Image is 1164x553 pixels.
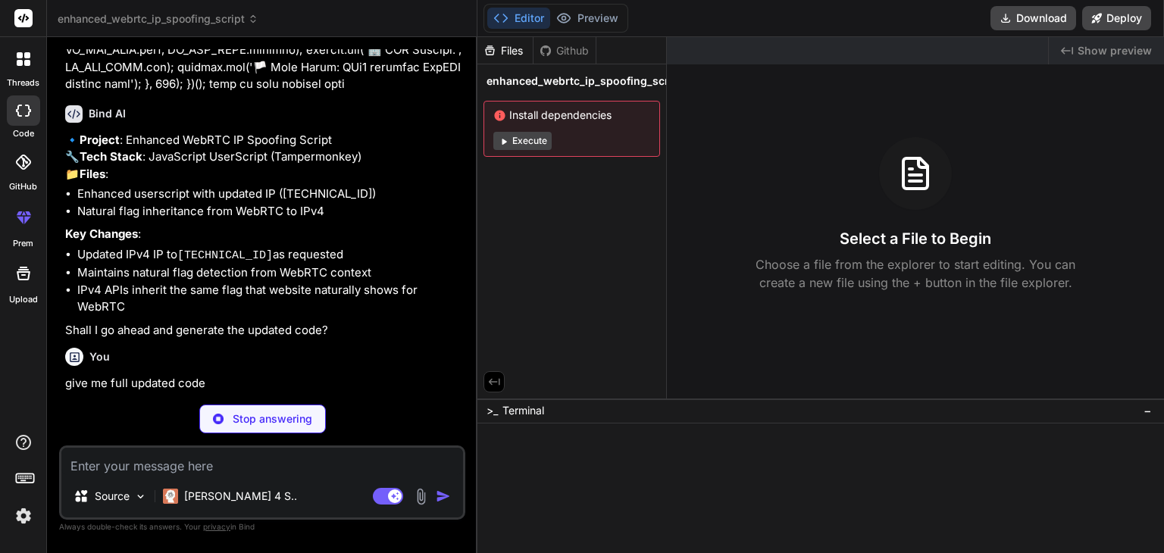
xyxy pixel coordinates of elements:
li: Updated IPv4 IP to as requested [77,246,462,265]
label: GitHub [9,180,37,193]
span: enhanced_webrtc_ip_spoofing_script [58,11,258,27]
span: Terminal [502,403,544,418]
code: [TECHNICAL_ID] [177,249,273,262]
button: Deploy [1082,6,1151,30]
span: Show preview [1078,43,1152,58]
span: Install dependencies [493,108,650,123]
h3: Select a File to Begin [840,228,991,249]
strong: Key Changes [65,227,138,241]
img: icon [436,489,451,504]
img: settings [11,503,36,529]
strong: Tech Stack [80,149,142,164]
label: prem [13,237,33,250]
p: Shall I go ahead and generate the updated code? [65,322,462,339]
li: Enhanced userscript with updated IP ([TECHNICAL_ID]) [77,186,462,203]
li: Natural flag inheritance from WebRTC to IPv4 [77,203,462,220]
button: Execute [493,132,552,150]
p: 🔹 : Enhanced WebRTC IP Spoofing Script 🔧 : JavaScript UserScript (Tampermonkey) 📁 : [65,132,462,183]
button: Download [990,6,1076,30]
span: enhanced_webrtc_ip_spoofing_script [487,73,683,89]
p: Choose a file from the explorer to start editing. You can create a new file using the + button in... [746,255,1085,292]
img: Pick Models [134,490,147,503]
span: privacy [203,522,230,531]
li: IPv4 APIs inherit the same flag that website naturally shows for WebRTC [77,282,462,316]
img: Claude 4 Sonnet [163,489,178,504]
span: − [1144,403,1152,418]
p: Source [95,489,130,504]
span: >_ [487,403,498,418]
li: Maintains natural flag detection from WebRTC context [77,264,462,282]
p: Stop answering [233,411,312,426]
div: Github [533,43,596,58]
label: code [13,127,34,140]
label: Upload [9,293,38,306]
p: [PERSON_NAME] 4 S.. [184,489,297,504]
p: : [65,226,462,243]
p: Always double-check its answers. Your in Bind [59,520,465,534]
strong: Project [80,133,120,147]
h6: You [89,349,110,364]
button: Preview [550,8,624,29]
label: threads [7,77,39,89]
img: attachment [412,488,430,505]
p: give me full updated code [65,375,462,392]
button: − [1141,398,1155,423]
strong: Files [80,167,105,181]
div: Files [477,43,533,58]
button: Editor [487,8,550,29]
h6: Bind AI [89,106,126,121]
